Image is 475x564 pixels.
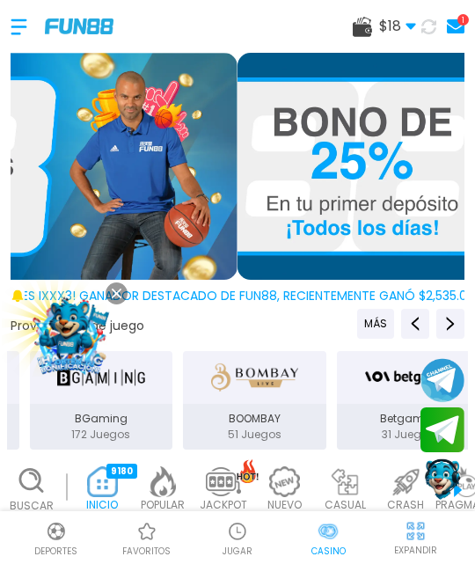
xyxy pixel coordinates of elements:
[11,317,144,335] button: Proveedores de juego
[379,16,416,37] span: $ 18
[237,459,259,483] img: hot
[200,497,247,513] p: JACKPOT
[420,357,464,403] button: Join telegram channel
[420,457,464,502] button: Contact customer service
[457,14,469,26] div: 1
[325,497,366,513] p: CASUAL
[145,466,180,497] img: popular_light.webp
[436,309,464,339] button: Next providers
[11,518,101,558] a: DeportesDeportesDeportes
[84,466,120,497] img: home_active.webp
[394,544,437,557] p: EXPANDIR
[25,349,179,451] button: BGaming
[23,288,118,383] img: Image Link
[30,411,173,427] p: BGaming
[327,466,362,497] img: casual_light.webp
[101,518,192,558] a: Casino FavoritosCasino Favoritosfavoritos
[388,466,423,497] img: crash_light.webp
[178,349,332,451] button: BOOMBAY
[46,521,67,542] img: Deportes
[183,427,326,443] p: 51 Juegos
[311,545,346,558] p: Casino
[192,518,282,558] a: Casino JugarCasino JugarJUGAR
[227,521,248,542] img: Casino Jugar
[283,518,374,558] a: CasinoCasinoCasino
[45,18,113,33] img: Company Logo
[387,497,424,513] p: CRASH
[34,545,77,558] p: Deportes
[211,358,298,397] img: BOOMBAY
[106,464,137,479] div: 9180
[206,466,241,497] img: jackpot_light.webp
[141,497,185,513] p: POPULAR
[223,545,252,558] p: JUGAR
[122,545,171,558] p: favoritos
[136,521,157,542] img: Casino Favoritos
[267,497,302,513] p: NUEVO
[442,14,464,39] a: 1
[365,358,452,397] img: Betgames
[10,498,54,514] p: Buscar
[267,466,302,497] img: new_light.webp
[420,407,464,453] button: Join telegram
[401,309,429,339] button: Previous providers
[183,411,326,427] p: BOOMBAY
[405,520,427,542] img: hide
[30,427,173,443] p: 172 Juegos
[357,309,394,339] button: Previous providers
[86,497,118,513] p: INICIO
